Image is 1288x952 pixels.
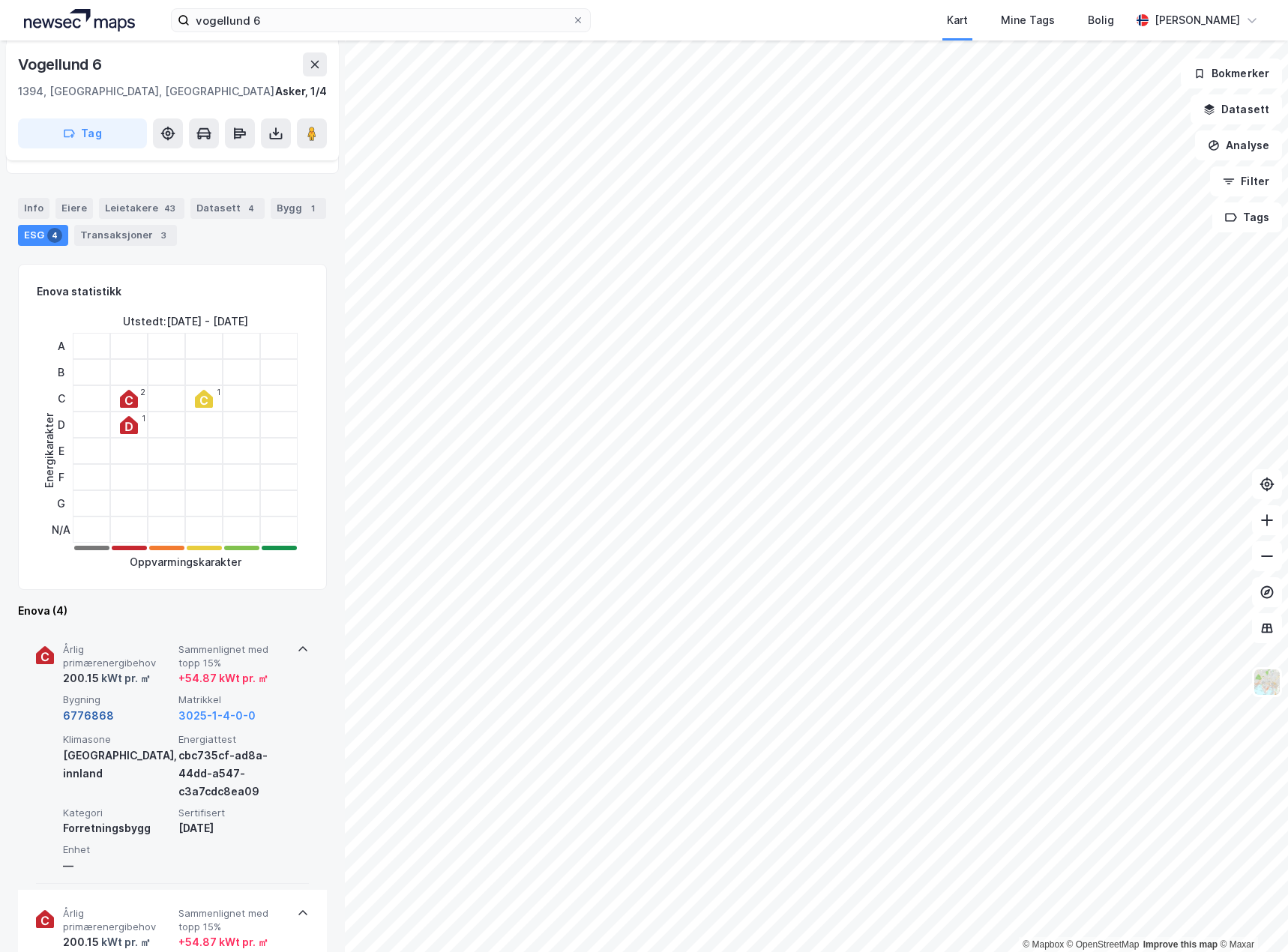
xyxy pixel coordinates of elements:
[1023,939,1064,950] a: Mapbox
[63,933,151,951] div: 200.15
[947,11,968,29] div: Kart
[74,225,177,246] div: Transaksjoner
[99,933,151,951] div: kWt pr. ㎡
[63,693,172,706] span: Bygning
[52,385,70,412] div: C
[52,333,70,359] div: A
[63,807,172,819] span: Kategori
[63,907,172,933] span: Årlig primærenergibehov
[178,693,288,706] span: Matrikkel
[178,933,268,951] div: + 54.87 kWt pr. ㎡
[52,516,70,543] div: N/A
[52,412,70,438] div: D
[217,388,220,397] div: 1
[18,225,68,246] div: ESG
[63,819,172,837] div: Forretningsbygg
[52,490,70,516] div: G
[1253,668,1281,696] img: Z
[1212,202,1282,232] button: Tags
[63,707,114,725] button: 6776868
[24,9,135,31] img: logo.a4113a55bc3d86da70a041830d287a7e.svg
[244,201,259,216] div: 4
[178,747,288,801] div: cbc735cf-ad8a-44dd-a547-c3a7cdc8ea09
[178,733,288,746] span: Energiattest
[271,198,326,219] div: Bygg
[190,9,572,31] input: Søk på adresse, matrikkel, gårdeiere, leietakere eller personer
[178,819,288,837] div: [DATE]
[63,643,172,669] span: Årlig primærenergibehov
[140,388,145,397] div: 2
[18,52,105,76] div: Vogellund 6
[1088,11,1114,29] div: Bolig
[178,807,288,819] span: Sertifisert
[1143,939,1218,950] a: Improve this map
[63,747,172,783] div: [GEOGRAPHIC_DATA], innland
[1001,11,1055,29] div: Mine Tags
[178,669,268,687] div: + 54.87 kWt pr. ㎡
[40,413,58,488] div: Energikarakter
[190,198,265,219] div: Datasett
[52,464,70,490] div: F
[63,857,172,875] div: —
[47,228,62,243] div: 4
[305,201,320,216] div: 1
[123,313,248,331] div: Utstedt : [DATE] - [DATE]
[1191,94,1282,124] button: Datasett
[52,438,70,464] div: E
[18,82,274,100] div: 1394, [GEOGRAPHIC_DATA], [GEOGRAPHIC_DATA]
[1181,58,1282,88] button: Bokmerker
[63,843,172,856] span: Enhet
[18,198,49,219] div: Info
[178,707,256,725] button: 3025-1-4-0-0
[1210,166,1282,196] button: Filter
[142,414,145,423] div: 1
[130,553,241,571] div: Oppvarmingskarakter
[55,198,93,219] div: Eiere
[1213,880,1288,952] iframe: Chat Widget
[18,602,327,620] div: Enova (4)
[161,201,178,216] div: 43
[156,228,171,243] div: 3
[178,907,288,933] span: Sammenlignet med topp 15%
[99,198,184,219] div: Leietakere
[1067,939,1140,950] a: OpenStreetMap
[99,669,151,687] div: kWt pr. ㎡
[18,118,147,148] button: Tag
[1213,880,1288,952] div: Kontrollprogram for chat
[52,359,70,385] div: B
[178,643,288,669] span: Sammenlignet med topp 15%
[63,733,172,746] span: Klimasone
[1155,11,1240,29] div: [PERSON_NAME]
[1195,130,1282,160] button: Analyse
[275,82,327,100] div: Asker, 1/4
[63,669,151,687] div: 200.15
[37,283,121,301] div: Enova statistikk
